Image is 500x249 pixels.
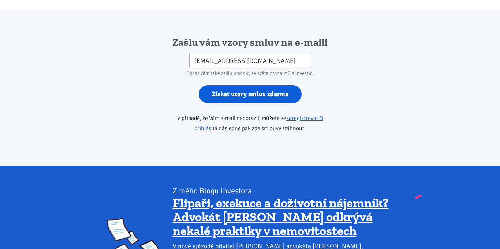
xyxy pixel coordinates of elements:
a: Flipaři, exekuce a doživotní nájemník? Advokát [PERSON_NAME] odkrývá nekalé praktiky v nemovitostech [173,195,389,238]
h2: Zašlu vám vzory smluv na e-mail! [156,36,344,49]
input: Zadejte váš e-mail [189,53,311,69]
p: V případě, že Vám e-mail nedorazil, můžete se a následně pak zde smlouvy stáhnout. [156,113,344,133]
input: Získat vzory smluv zdarma [199,85,302,103]
div: Z mého Blogu investora [173,186,393,196]
div: Občas vám také zašlu novinky ze světa pronájmů a investic. [156,68,344,79]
